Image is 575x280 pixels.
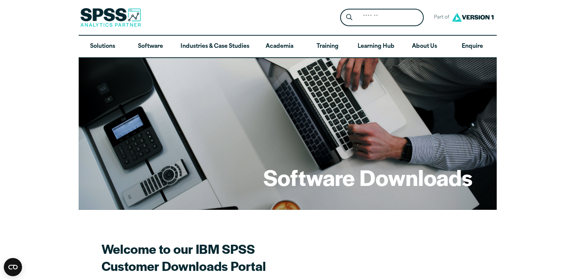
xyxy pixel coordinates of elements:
[79,36,497,58] nav: Desktop version of site main menu
[352,36,401,58] a: Learning Hub
[448,36,496,58] a: Enquire
[80,8,141,27] img: SPSS Analytics Partner
[430,12,450,23] span: Part of
[346,14,352,20] svg: Search magnifying glass icon
[303,36,351,58] a: Training
[342,11,356,25] button: Search magnifying glass icon
[255,36,303,58] a: Academia
[127,36,174,58] a: Software
[101,240,367,274] h2: Welcome to our IBM SPSS Customer Downloads Portal
[263,162,472,192] h1: Software Downloads
[79,36,127,58] a: Solutions
[4,258,22,276] button: Open CMP widget
[450,10,496,24] img: Version1 Logo
[174,36,255,58] a: Industries & Case Studies
[340,9,424,27] form: Site Header Search Form
[401,36,448,58] a: About Us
